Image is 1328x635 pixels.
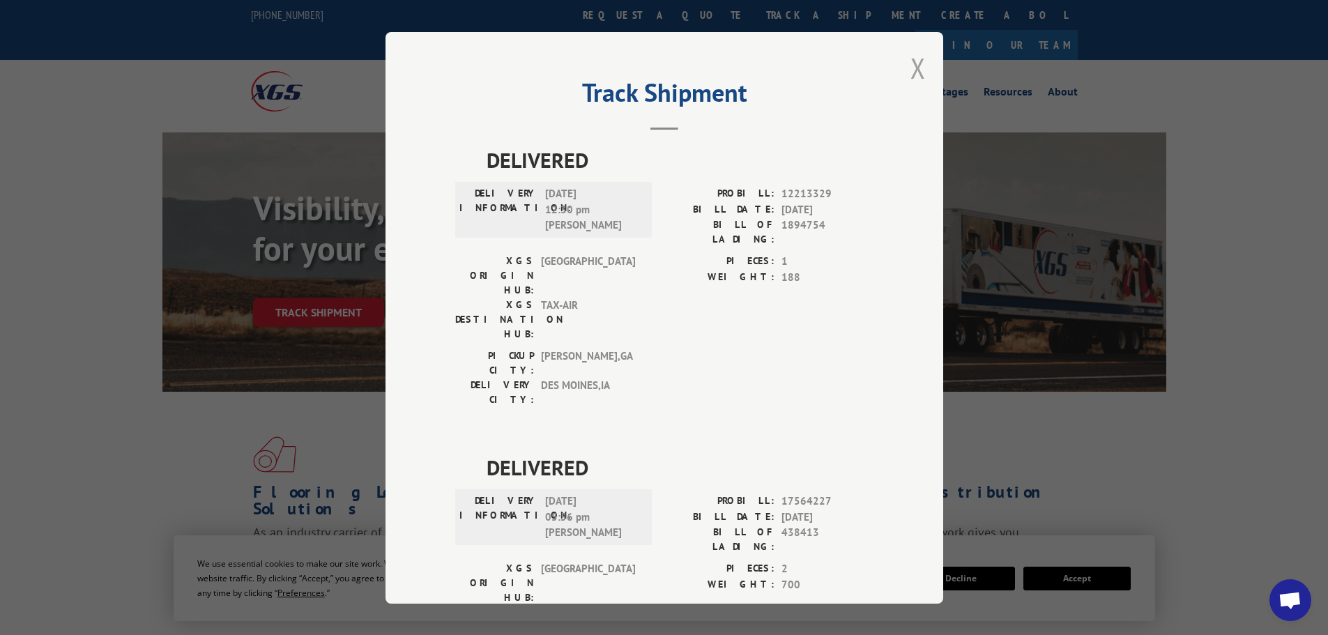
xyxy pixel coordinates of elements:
[541,349,635,378] span: [PERSON_NAME] , GA
[541,561,635,605] span: [GEOGRAPHIC_DATA]
[487,452,873,483] span: DELIVERED
[781,576,873,592] span: 700
[664,201,774,217] label: BILL DATE:
[781,269,873,285] span: 188
[545,494,639,541] span: [DATE] 05:56 pm [PERSON_NAME]
[545,186,639,234] span: [DATE] 12:30 pm [PERSON_NAME]
[664,254,774,270] label: PIECES:
[455,378,534,407] label: DELIVERY CITY:
[910,49,926,86] button: Close modal
[781,561,873,577] span: 2
[781,186,873,202] span: 12213329
[664,525,774,554] label: BILL OF LADING:
[1269,579,1311,621] a: Open chat
[781,509,873,525] span: [DATE]
[459,494,538,541] label: DELIVERY INFORMATION:
[664,509,774,525] label: BILL DATE:
[664,186,774,202] label: PROBILL:
[455,83,873,109] h2: Track Shipment
[781,217,873,247] span: 1894754
[455,349,534,378] label: PICKUP CITY:
[781,254,873,270] span: 1
[455,561,534,605] label: XGS ORIGIN HUB:
[781,525,873,554] span: 438413
[781,494,873,510] span: 17564227
[455,254,534,298] label: XGS ORIGIN HUB:
[541,378,635,407] span: DES MOINES , IA
[541,254,635,298] span: [GEOGRAPHIC_DATA]
[541,298,635,342] span: TAX-AIR
[455,298,534,342] label: XGS DESTINATION HUB:
[664,269,774,285] label: WEIGHT:
[664,494,774,510] label: PROBILL:
[664,576,774,592] label: WEIGHT:
[781,201,873,217] span: [DATE]
[664,217,774,247] label: BILL OF LADING:
[664,561,774,577] label: PIECES:
[459,186,538,234] label: DELIVERY INFORMATION:
[487,144,873,176] span: DELIVERED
